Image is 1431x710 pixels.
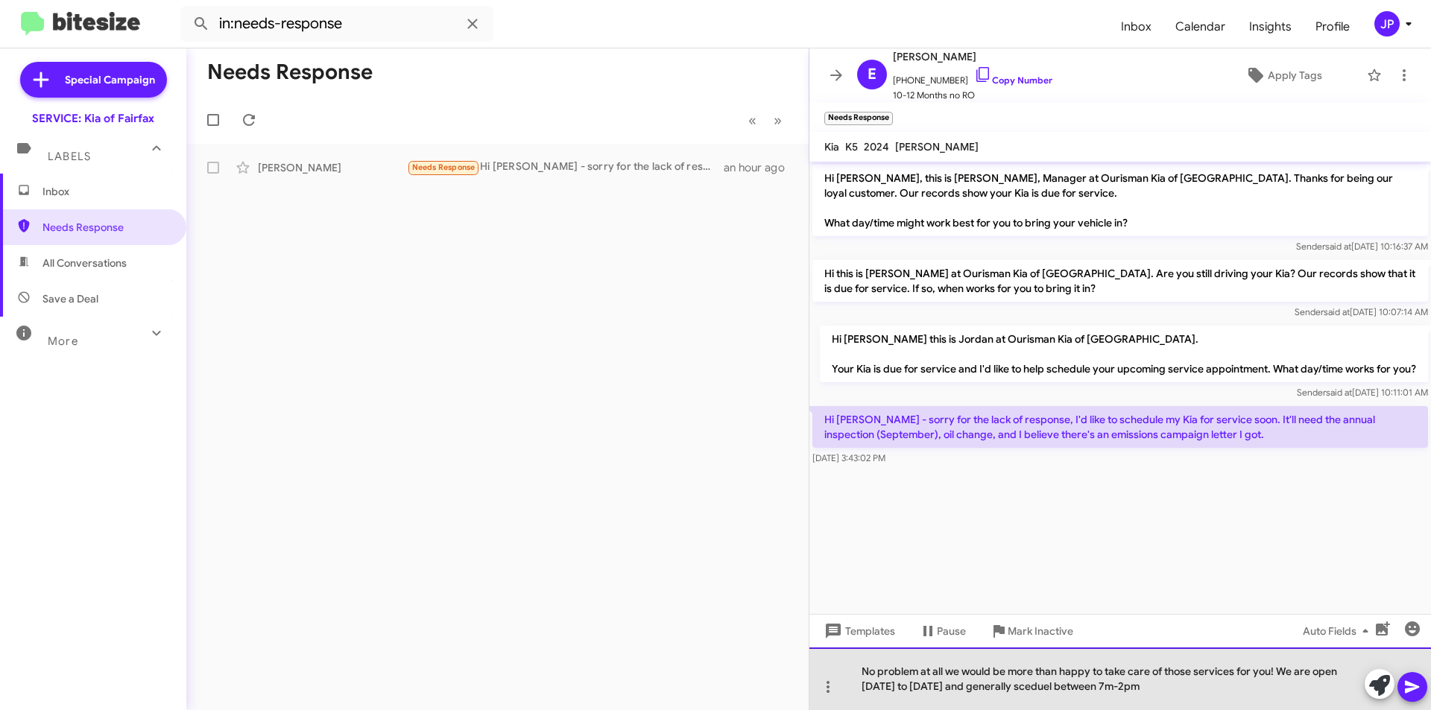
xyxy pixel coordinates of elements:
span: Sender [DATE] 10:11:01 AM [1297,387,1428,398]
button: Previous [739,105,765,136]
a: Inbox [1109,5,1163,48]
span: Needs Response [412,162,476,172]
span: « [748,111,756,130]
a: Copy Number [974,75,1052,86]
span: » [774,111,782,130]
span: Templates [821,618,895,644]
span: Labels [48,150,91,163]
span: Apply Tags [1268,62,1322,89]
span: Mark Inactive [1008,618,1073,644]
p: Hi this is [PERSON_NAME] at Ourisman Kia of [GEOGRAPHIC_DATA]. Are you still driving your Kia? Ou... [812,260,1428,302]
small: Needs Response [824,112,893,125]
span: Needs Response [42,220,169,235]
span: 10-12 Months no RO [893,88,1052,103]
input: Search [180,6,493,42]
span: 2024 [864,140,889,153]
span: E [868,63,876,86]
div: [PERSON_NAME] [258,160,407,175]
span: [PERSON_NAME] [893,48,1052,66]
span: Special Campaign [65,72,155,87]
span: [PHONE_NUMBER] [893,66,1052,88]
span: Sender [DATE] 10:07:14 AM [1295,306,1428,317]
span: said at [1324,306,1350,317]
span: Kia [824,140,839,153]
button: Mark Inactive [978,618,1085,644]
p: Hi [PERSON_NAME] - sorry for the lack of response, I'd like to schedule my Kia for service soon. ... [812,406,1428,448]
h1: Needs Response [207,60,373,84]
button: Apply Tags [1207,62,1359,89]
span: K5 [845,140,858,153]
span: Auto Fields [1303,618,1374,644]
div: SERVICE: Kia of Fairfax [32,111,154,126]
div: No problem at all we would be more than happy to take care of those services for you! We are open... [809,647,1431,710]
span: Inbox [42,184,169,199]
span: Pause [937,618,966,644]
button: Pause [907,618,978,644]
button: JP [1362,11,1415,37]
a: Profile [1304,5,1362,48]
span: Save a Deal [42,291,98,306]
span: said at [1325,241,1351,252]
a: Calendar [1163,5,1237,48]
a: Insights [1237,5,1304,48]
span: [DATE] 3:43:02 PM [812,452,885,463]
span: All Conversations [42,256,127,270]
span: said at [1326,387,1352,398]
button: Templates [809,618,907,644]
span: More [48,335,78,348]
span: Sender [DATE] 10:16:37 AM [1296,241,1428,252]
button: Auto Fields [1291,618,1386,644]
a: Special Campaign [20,62,167,98]
p: Hi [PERSON_NAME] this is Jordan at Ourisman Kia of [GEOGRAPHIC_DATA]. Your Kia is due for service... [820,326,1428,382]
span: [PERSON_NAME] [895,140,979,153]
div: JP [1374,11,1400,37]
p: Hi [PERSON_NAME], this is [PERSON_NAME], Manager at Ourisman Kia of [GEOGRAPHIC_DATA]. Thanks for... [812,165,1428,236]
div: an hour ago [724,160,797,175]
button: Next [765,105,791,136]
nav: Page navigation example [740,105,791,136]
div: Hi [PERSON_NAME] - sorry for the lack of response, I'd like to schedule my Kia for service soon. ... [407,159,724,176]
